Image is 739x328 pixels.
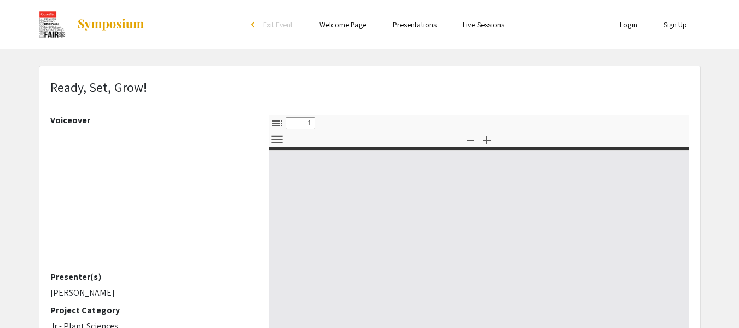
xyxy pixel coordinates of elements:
[664,20,688,30] a: Sign Up
[50,272,252,282] h2: Presenter(s)
[251,21,258,28] div: arrow_back_ios
[50,130,252,272] iframe: YouTube video player
[39,11,66,38] img: The 2023 CoorsTek Denver Metro Regional Science and Engineering Fair!
[393,20,437,30] a: Presentations
[319,20,366,30] a: Welcome Page
[50,77,148,97] p: Ready, Set, Grow!
[620,20,637,30] a: Login
[268,115,287,131] button: Toggle Sidebar
[50,115,252,125] h2: Voiceover
[478,131,496,147] button: Zoom In
[39,11,146,38] a: The 2023 CoorsTek Denver Metro Regional Science and Engineering Fair!
[268,131,287,147] button: Tools
[50,305,252,315] h2: Project Category
[77,18,145,31] img: Symposium by ForagerOne
[286,117,315,129] input: Page
[50,286,252,300] p: [PERSON_NAME]
[461,131,480,147] button: Zoom Out
[463,20,504,30] a: Live Sessions
[263,20,293,30] span: Exit Event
